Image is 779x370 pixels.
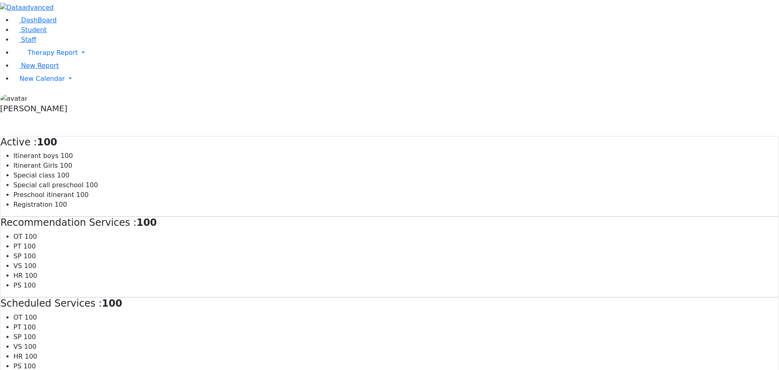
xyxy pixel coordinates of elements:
[21,36,36,43] span: Staff
[13,171,55,179] span: Special class
[21,26,47,34] span: Student
[60,162,73,169] span: 100
[24,252,36,260] span: 100
[86,181,98,189] span: 100
[13,353,23,360] span: HR
[13,233,22,240] span: OT
[13,272,23,279] span: HR
[13,62,59,69] a: New Report
[13,16,57,24] a: DashBoard
[24,333,36,341] span: 100
[102,298,122,309] strong: 100
[13,45,779,61] a: Therapy Report
[13,36,36,43] a: Staff
[13,152,58,160] span: Itinerant boys
[13,162,58,169] span: Itinerant Girls
[60,152,73,160] span: 100
[55,201,67,208] span: 100
[0,136,779,148] h4: Active :
[24,323,36,331] span: 100
[13,262,22,270] span: VS
[13,343,22,351] span: VS
[28,49,78,56] span: Therapy Report
[0,217,779,229] h4: Recommendation Services :
[13,281,22,289] span: PS
[21,16,57,24] span: DashBoard
[13,71,779,87] a: New Calendar
[19,75,65,82] span: New Calendar
[24,343,37,351] span: 100
[76,191,89,199] span: 100
[25,353,37,360] span: 100
[136,217,157,228] strong: 100
[13,252,22,260] span: SP
[37,136,57,148] strong: 100
[24,281,36,289] span: 100
[24,233,37,240] span: 100
[13,201,52,208] span: Registration
[24,262,37,270] span: 100
[24,242,36,250] span: 100
[13,191,74,199] span: Preschool itinerant
[13,362,22,370] span: PS
[24,314,37,321] span: 100
[13,242,21,250] span: PT
[25,272,37,279] span: 100
[0,298,779,309] h4: Scheduled Services :
[13,26,47,34] a: Student
[57,171,70,179] span: 100
[21,62,59,69] span: New Report
[13,314,22,321] span: OT
[24,362,36,370] span: 100
[13,333,22,341] span: SP
[13,323,21,331] span: PT
[13,181,84,189] span: Special call preschool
